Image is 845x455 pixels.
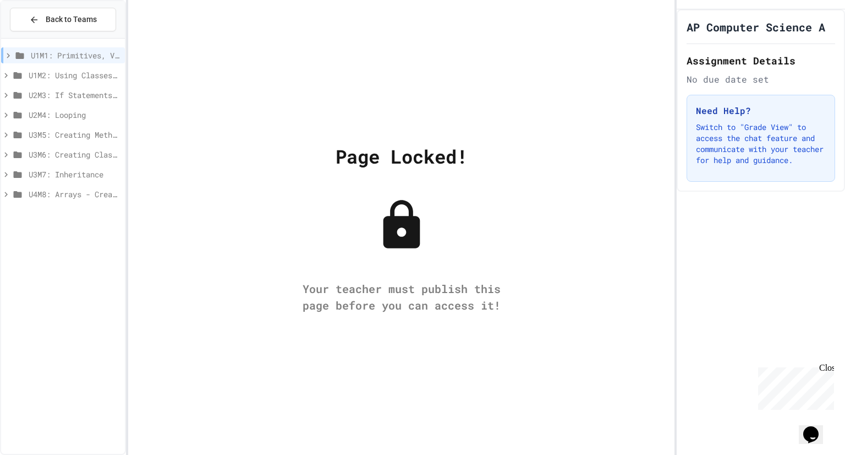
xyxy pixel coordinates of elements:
span: U1M1: Primitives, Variables, Basic I/O [31,50,120,61]
span: U3M7: Inheritance [29,169,120,180]
h2: Assignment Details [687,53,835,68]
span: U3M6: Creating Classes [29,149,120,160]
div: No due date set [687,73,835,86]
span: Back to Teams [46,14,97,25]
span: U2M4: Looping [29,109,120,121]
div: Your teacher must publish this page before you can access it! [292,280,512,313]
div: Chat with us now!Close [4,4,76,70]
span: U2M3: If Statements & Control Flow [29,89,120,101]
iframe: chat widget [754,363,834,410]
button: Back to Teams [10,8,116,31]
span: U3M5: Creating Methods [29,129,120,140]
span: U4M8: Arrays - Creation, Access & Traversal [29,188,120,200]
h3: Need Help? [696,104,826,117]
iframe: chat widget [799,411,834,444]
p: Switch to "Grade View" to access the chat feature and communicate with your teacher for help and ... [696,122,826,166]
div: Page Locked! [336,142,468,170]
h1: AP Computer Science A [687,19,825,35]
span: U1M2: Using Classes and Objects [29,69,120,81]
